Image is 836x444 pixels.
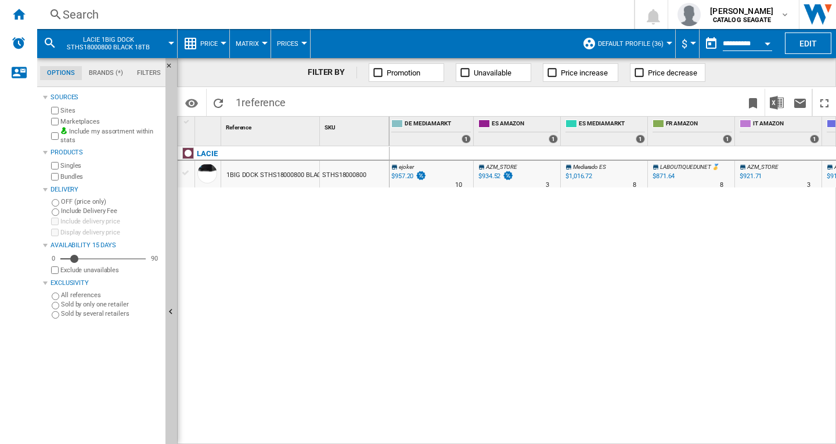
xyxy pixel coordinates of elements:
div: 1 offers sold by ES AMAZON [549,135,558,143]
button: Download in Excel [765,89,788,116]
div: Sort None [224,117,319,135]
div: $934.52 [478,172,500,180]
input: Include delivery price [51,218,59,225]
div: Sort None [197,117,221,135]
button: Price increase [543,63,618,82]
div: $871.64 [651,171,675,182]
div: Availability 15 Days [51,241,161,250]
img: alerts-logo.svg [12,36,26,50]
div: DE MEDIAMARKT 1 offers sold by DE MEDIAMARKT [389,117,473,146]
span: DE MEDIAMARKT [405,120,471,129]
div: $957.20 [390,171,427,182]
label: Marketplaces [60,117,161,126]
img: excel-24x24.png [770,96,784,110]
div: $1,016.72 [565,172,592,180]
div: Products [51,148,161,157]
span: LABOUTIQUEDUNET 🥇 [660,164,719,170]
div: Reference Sort None [224,117,319,135]
img: profile.jpg [678,3,701,26]
span: AZM_STORE [747,164,779,170]
span: 1 [230,89,291,113]
b: CATALOG SEAGATE [713,16,771,24]
span: Default profile (36) [598,40,664,48]
button: Matrix [236,29,265,58]
div: Delivery Time : 8 days [720,179,723,191]
div: Delivery Time : 3 days [807,179,810,191]
div: $921.71 [740,172,762,180]
input: Display delivery price [51,266,59,274]
label: Sold by several retailers [61,309,161,318]
div: LACIE 1BIG DOCK STHS18000800 BLACK 18TB [43,29,171,58]
button: Prices [277,29,304,58]
md-menu: Currency [676,29,700,58]
input: Display delivery price [51,229,59,236]
div: Price [183,29,224,58]
button: Open calendar [757,31,778,52]
label: Sold by only one retailer [61,300,161,309]
button: md-calendar [700,32,723,55]
span: IT AMAZON [753,120,819,129]
span: Mediarado ES [573,164,606,170]
button: LACIE 1BIG DOCK STHS18000800 BLACK 18TB [62,29,167,58]
span: FR AMAZON [666,120,732,129]
div: SKU Sort None [322,117,389,135]
input: Marketplaces [51,118,59,125]
button: Default profile (36) [598,29,669,58]
label: Include delivery price [60,217,161,226]
button: Price decrease [630,63,705,82]
span: AZM_STORE [486,164,517,170]
span: Price decrease [648,68,697,77]
md-tab-item: Options [40,66,82,80]
div: 1 offers sold by DE MEDIAMARKT [462,135,471,143]
div: ES MEDIAMARKT 1 offers sold by ES MEDIAMARKT [563,117,647,146]
md-slider: Availability [60,253,146,265]
label: Include Delivery Fee [61,207,161,215]
img: promotionV3.png [415,171,427,181]
div: Delivery Time : 8 days [633,179,636,191]
button: Unavailable [456,63,531,82]
div: FR AMAZON 1 offers sold by FR AMAZON [650,117,734,146]
button: Price [200,29,224,58]
button: Send this report by email [788,89,812,116]
label: Exclude unavailables [60,266,161,275]
input: All references [52,293,59,300]
label: Include my assortment within stats [60,127,161,145]
div: $1,016.72 [564,171,592,182]
input: Sites [51,107,59,114]
span: [PERSON_NAME] [710,5,773,17]
span: ejoker [399,164,413,170]
input: Sold by several retailers [52,311,59,319]
md-tab-item: Filters [130,66,168,80]
img: promotionV3.png [502,171,514,181]
span: LACIE 1BIG DOCK STHS18000800 BLACK 18TB [62,36,155,51]
input: OFF (price only) [52,199,59,207]
div: IT AMAZON 1 offers sold by IT AMAZON [737,117,821,146]
img: mysite-bg-18x18.png [60,127,67,134]
div: 1 offers sold by FR AMAZON [723,135,732,143]
span: Matrix [236,40,259,48]
span: Unavailable [474,68,511,77]
label: All references [61,291,161,299]
md-tab-item: Brands (*) [82,66,130,80]
span: SKU [325,124,336,131]
div: Sort None [322,117,389,135]
div: Search [63,6,604,23]
span: Prices [277,40,298,48]
input: Singles [51,162,59,169]
button: Reload [207,89,230,116]
div: Delivery Time : 10 days [455,179,462,191]
input: Include my assortment within stats [51,129,59,143]
span: Promotion [387,68,420,77]
label: Sites [60,106,161,115]
div: $921.71 [738,171,762,182]
div: FILTER BY [308,67,357,78]
div: ES AMAZON 1 offers sold by ES AMAZON [476,117,560,146]
div: 0 [49,254,58,263]
div: Exclusivity [51,279,161,288]
div: $871.64 [653,172,675,180]
button: Hide [165,58,179,79]
span: reference [242,96,286,109]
